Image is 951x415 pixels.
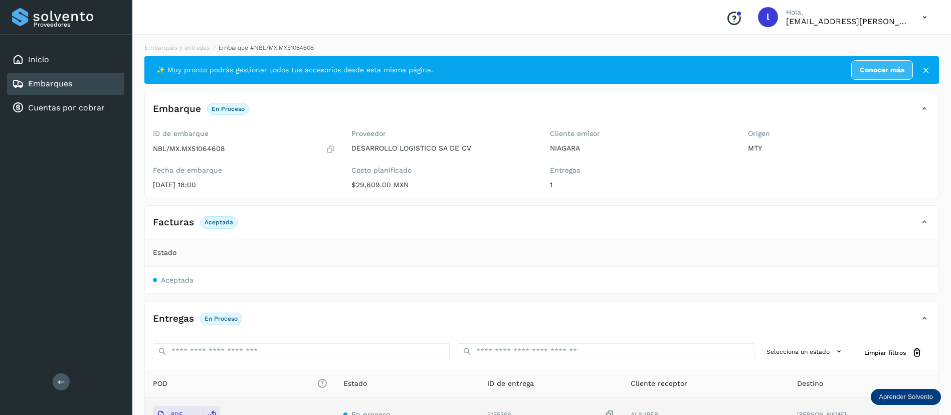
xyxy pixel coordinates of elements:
[550,144,732,153] p: NIAGARA
[28,79,72,88] a: Embarques
[351,166,534,175] label: Costo planificado
[864,348,906,357] span: Limpiar filtros
[28,55,49,64] a: Inicio
[786,17,906,26] p: lauraamalia.castillo@xpertal.com
[153,313,194,325] h4: Entregas
[871,389,941,405] div: Aprender Solvento
[205,315,238,322] p: En proceso
[34,21,120,28] p: Proveedores
[351,129,534,138] label: Proveedor
[153,129,335,138] label: ID de embarque
[343,378,367,389] span: Estado
[219,44,314,51] span: Embarque #NBL/MX.MX51064608
[153,217,194,228] h4: Facturas
[153,378,327,389] span: POD
[156,65,433,75] span: ✨ Muy pronto podrás gestionar todos tus accesorios desde esta misma página.
[351,181,534,189] p: $29,609.00 MXN
[28,103,105,112] a: Cuentas por cobrar
[351,144,534,153] p: DESARROLLO LOGISTICO SA DE CV
[7,73,124,95] div: Embarques
[153,103,201,115] h4: Embarque
[851,60,913,80] a: Conocer más
[7,97,124,119] div: Cuentas por cobrar
[205,219,233,226] p: Aceptada
[153,181,335,189] p: [DATE] 18:00
[153,247,176,258] span: Estado
[145,44,210,51] a: Embarques y entregas
[631,378,687,389] span: Cliente receptor
[786,8,906,17] p: Hola,
[487,378,534,389] span: ID de entrega
[856,343,930,362] button: Limpiar filtros
[748,144,930,153] p: MTY
[153,166,335,175] label: Fecha de embarque
[144,43,939,52] nav: breadcrumb
[145,100,938,125] div: EmbarqueEn proceso
[145,310,938,335] div: EntregasEn proceso
[748,129,930,138] label: Origen
[550,129,732,138] label: Cliente emisor
[550,166,732,175] label: Entregas
[7,49,124,71] div: Inicio
[550,181,732,189] p: 1
[763,343,848,360] button: Selecciona un estado
[797,378,823,389] span: Destino
[212,105,245,112] p: En proceso
[879,393,933,401] p: Aprender Solvento
[153,145,225,153] p: NBL/MX.MX51064608
[145,214,938,239] div: FacturasAceptada
[161,276,194,284] span: Aceptada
